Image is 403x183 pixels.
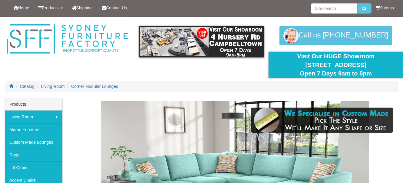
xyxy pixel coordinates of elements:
[5,111,62,123] a: Living Room
[106,5,127,10] span: Contact Us
[20,84,35,89] a: Catalog
[5,98,62,111] div: Products
[76,5,93,10] span: Shipping
[71,84,118,89] a: Corner Modular Lounges
[376,5,394,11] li: 0 items
[5,149,62,161] a: Rugs
[97,0,131,15] a: Contact Us
[41,84,65,89] a: Living Room
[5,161,62,174] a: Lift Chairs
[5,123,62,136] a: Moran Furniture
[311,3,357,14] input: Site search
[18,5,29,10] span: Home
[273,52,398,78] div: Visit Our HUGE Showroom [STREET_ADDRESS] Open 7 Days 9am to 5pm
[9,0,34,15] a: Home
[34,0,67,15] a: Products
[5,136,62,149] a: Custom Made Lounges
[139,26,264,57] img: showroom.gif
[5,23,130,55] img: Sydney Furniture Factory
[42,5,58,10] span: Products
[68,0,97,15] a: Shipping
